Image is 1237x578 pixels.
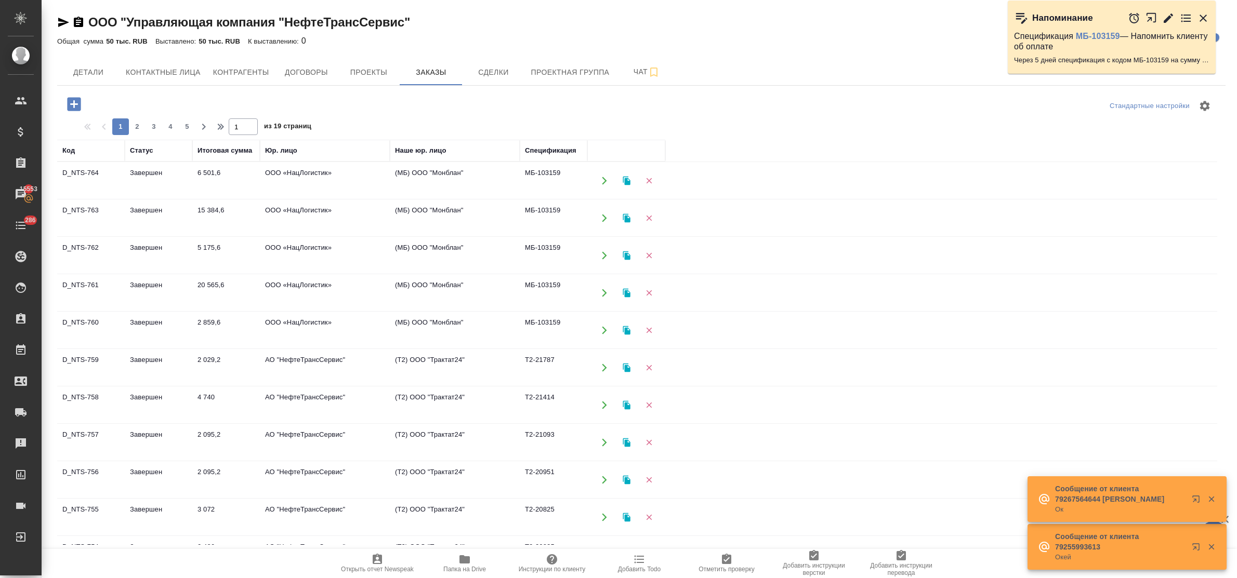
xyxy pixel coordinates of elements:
[616,469,637,490] button: Клонировать
[57,35,1226,47] div: 0
[616,207,637,228] button: Клонировать
[1107,98,1192,114] div: split button
[125,237,192,274] td: Завершен
[155,37,199,45] p: Выставлено:
[520,536,587,573] td: Т2-20825
[260,163,390,199] td: ООО «НацЛогистик»
[57,16,70,29] button: Скопировать ссылку для ЯМессенджера
[19,215,42,225] span: 286
[260,275,390,311] td: ООО «НацЛогистик»
[129,118,146,135] button: 2
[520,350,587,386] td: Т2-21787
[1032,13,1093,23] p: Напоминание
[390,237,520,274] td: (МБ) ООО "Монблан"
[106,37,155,45] p: 50 тыс. RUB
[179,118,195,135] button: 5
[260,462,390,498] td: АО "НефтеТрансСервис"
[616,282,637,303] button: Клонировать
[1055,531,1185,552] p: Сообщение от клиента 79255993613
[162,122,179,132] span: 4
[616,432,637,453] button: Клонировать
[1180,12,1192,24] button: Перейти в todo
[334,549,421,578] button: Открыть отчет Newspeak
[594,207,615,228] button: Открыть
[616,319,637,341] button: Клонировать
[390,200,520,236] td: (МБ) ООО "Монблан"
[192,237,260,274] td: 5 175,6
[864,562,939,576] span: Добавить инструкции перевода
[638,170,660,191] button: Удалить
[616,170,637,191] button: Клонировать
[1186,536,1210,561] button: Открыть в новой вкладке
[520,200,587,236] td: МБ-103159
[192,424,260,461] td: 2 095,2
[130,145,153,156] div: Статус
[3,212,39,238] a: 286
[395,145,446,156] div: Наше юр. лицо
[1201,494,1222,504] button: Закрыть
[192,536,260,573] td: 2 486
[3,181,39,207] a: 15553
[62,145,75,156] div: Код
[1201,542,1222,552] button: Закрыть
[390,536,520,573] td: (Т2) ООО "Трактат24"
[406,66,456,79] span: Заказы
[192,163,260,199] td: 6 501,6
[125,350,192,386] td: Завершен
[531,66,609,79] span: Проектная группа
[129,122,146,132] span: 2
[260,499,390,535] td: АО "НефтеТрансСервис"
[1014,31,1209,52] p: Спецификация — Напомнить клиенту об оплате
[1186,489,1210,514] button: Открыть в новой вкладке
[1076,32,1120,41] a: МБ-103159
[594,394,615,415] button: Открыть
[248,37,301,45] p: К выставлению:
[57,462,125,498] td: D_NTS-756
[616,506,637,528] button: Клонировать
[57,499,125,535] td: D_NTS-755
[198,145,252,156] div: Итоговая сумма
[57,387,125,423] td: D_NTS-758
[1162,12,1175,24] button: Редактировать
[192,387,260,423] td: 4 740
[1014,55,1209,65] p: Через 5 дней спецификация с кодом МБ-103159 на сумму 50486.99999999999 RUB будет просрочена
[616,357,637,378] button: Клонировать
[594,544,615,565] button: Открыть
[57,163,125,199] td: D_NTS-764
[125,312,192,348] td: Завершен
[638,394,660,415] button: Удалить
[390,350,520,386] td: (Т2) ООО "Трактат24"
[126,66,201,79] span: Контактные лица
[146,118,162,135] button: 3
[14,184,44,194] span: 15553
[125,462,192,498] td: Завершен
[777,562,851,576] span: Добавить инструкции верстки
[390,424,520,461] td: (Т2) ООО "Трактат24"
[390,275,520,311] td: (МБ) ООО "Монблан"
[638,469,660,490] button: Удалить
[344,66,393,79] span: Проекты
[260,237,390,274] td: ООО «НацЛогистик»
[520,499,587,535] td: Т2-20825
[192,462,260,498] td: 2 095,2
[390,462,520,498] td: (Т2) ООО "Трактат24"
[638,207,660,228] button: Удалить
[125,200,192,236] td: Завершен
[616,245,637,266] button: Клонировать
[520,387,587,423] td: Т2-21414
[594,469,615,490] button: Открыть
[192,499,260,535] td: 3 072
[638,319,660,341] button: Удалить
[594,357,615,378] button: Открыть
[57,312,125,348] td: D_NTS-760
[858,549,945,578] button: Добавить инструкции перевода
[594,432,615,453] button: Открыть
[281,66,331,79] span: Договоры
[390,387,520,423] td: (Т2) ООО "Трактат24"
[264,120,311,135] span: из 19 страниц
[622,65,672,78] span: Чат
[648,66,660,78] svg: Подписаться
[199,37,248,45] p: 50 тыс. RUB
[638,432,660,453] button: Удалить
[57,37,106,45] p: Общая сумма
